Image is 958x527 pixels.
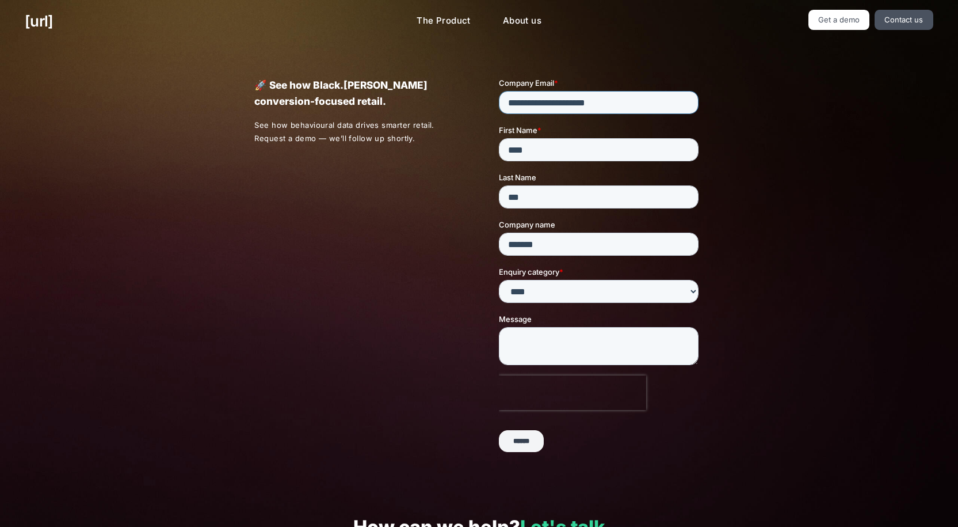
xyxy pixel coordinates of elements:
a: About us [494,10,551,32]
iframe: Form 1 [499,77,703,462]
a: Contact us [875,10,933,30]
a: Get a demo [808,10,870,30]
p: 🚀 See how Black.[PERSON_NAME] conversion-focused retail. [254,77,459,109]
p: See how behavioural data drives smarter retail. Request a demo — we’ll follow up shortly. [254,119,459,145]
a: [URL] [25,10,53,32]
a: The Product [407,10,480,32]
